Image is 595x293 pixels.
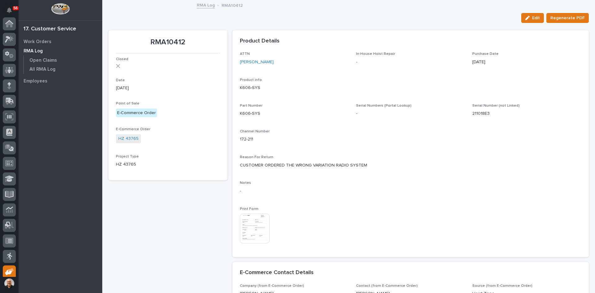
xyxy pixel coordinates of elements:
span: Serial Numbers (Portal Lookup) [356,104,412,108]
div: 17. Customer Service [24,26,76,33]
img: Workspace Logo [51,3,69,15]
div: Notifications56 [8,7,16,17]
button: Regenerate PDF [546,13,589,23]
p: HZ 43765 [116,161,220,168]
span: Closed [116,57,128,61]
p: All RMA Log [29,67,55,72]
p: - [356,110,465,117]
p: 172-211 [240,136,349,143]
p: - [356,59,465,65]
p: K606-SYS [240,85,581,91]
span: Date [116,78,125,82]
p: [DATE] [472,59,581,65]
a: [PERSON_NAME] [240,59,274,65]
p: - [240,188,581,194]
button: Edit [521,13,544,23]
span: Point of Sale [116,102,139,105]
span: Project Type [116,155,139,158]
p: RMA Log [24,48,43,54]
span: Purchase Date [472,52,499,56]
p: 211018E3 [472,110,581,117]
span: E-Commerce Order [116,127,150,131]
span: Company (from E-Commerce Order) [240,284,304,288]
a: Open Claims [24,56,102,64]
a: Work Orders [19,37,102,46]
span: Print Form [240,207,258,211]
span: Serial Number (not Linked) [472,104,520,108]
p: Employees [24,78,47,84]
span: ATTN [240,52,250,56]
span: Source (from E-Commerce Order) [472,284,532,288]
a: All RMA Log [24,65,102,73]
a: RMA Log [19,46,102,55]
a: RMA Log [197,1,215,8]
h2: Product Details [240,38,280,45]
p: RMA10412 [116,38,220,47]
p: CUSTOMER ORDERED THE WRONG VARIATION RADIO SYSTEM [240,162,581,169]
a: Employees [19,76,102,86]
h2: E-Commerce Contact Details [240,269,314,276]
span: In-House Hoist Repair [356,52,395,56]
span: Channel Number [240,130,270,133]
p: 56 [14,6,18,10]
span: Product info [240,78,262,82]
p: Work Orders [24,39,51,45]
button: users-avatar [3,277,16,290]
p: RMA10412 [222,2,243,8]
p: [DATE] [116,85,220,91]
a: HZ 43765 [118,135,139,142]
p: Open Claims [29,58,57,63]
span: Regenerate PDF [550,14,585,22]
button: Notifications [3,4,16,17]
span: Reason For Return [240,155,273,159]
span: Notes [240,181,251,185]
span: Edit [532,15,540,21]
p: K606-SYS [240,110,349,117]
span: Contact (from E-Commerce Order) [356,284,418,288]
div: E-Commerce Order [116,109,157,118]
span: Part Number [240,104,262,108]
